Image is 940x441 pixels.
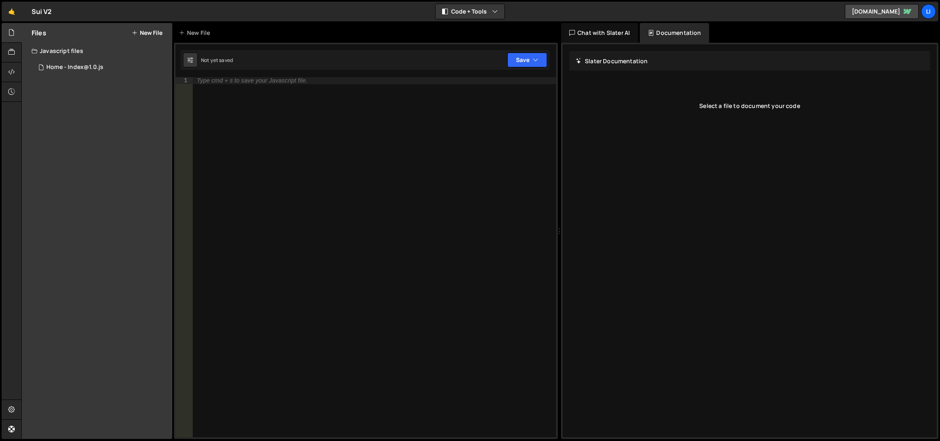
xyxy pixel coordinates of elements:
[921,4,936,19] a: Li
[32,59,172,76] div: 17378/48381.js
[561,23,638,43] div: Chat with Slater AI
[176,77,193,84] div: 1
[32,7,52,16] div: Sui V2
[2,2,22,21] a: 🤙
[132,30,162,36] button: New File
[32,28,46,37] h2: Files
[845,4,919,19] a: [DOMAIN_NAME]
[576,57,648,65] h2: Slater Documentation
[436,4,504,19] button: Code + Tools
[569,90,930,122] div: Select a file to document your code
[179,29,213,37] div: New File
[22,43,172,59] div: Javascript files
[46,64,103,71] div: Home - Index@1.0.js
[640,23,709,43] div: Documentation
[201,57,233,64] div: Not yet saved
[507,53,547,67] button: Save
[197,78,307,84] div: Type cmd + s to save your Javascript file.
